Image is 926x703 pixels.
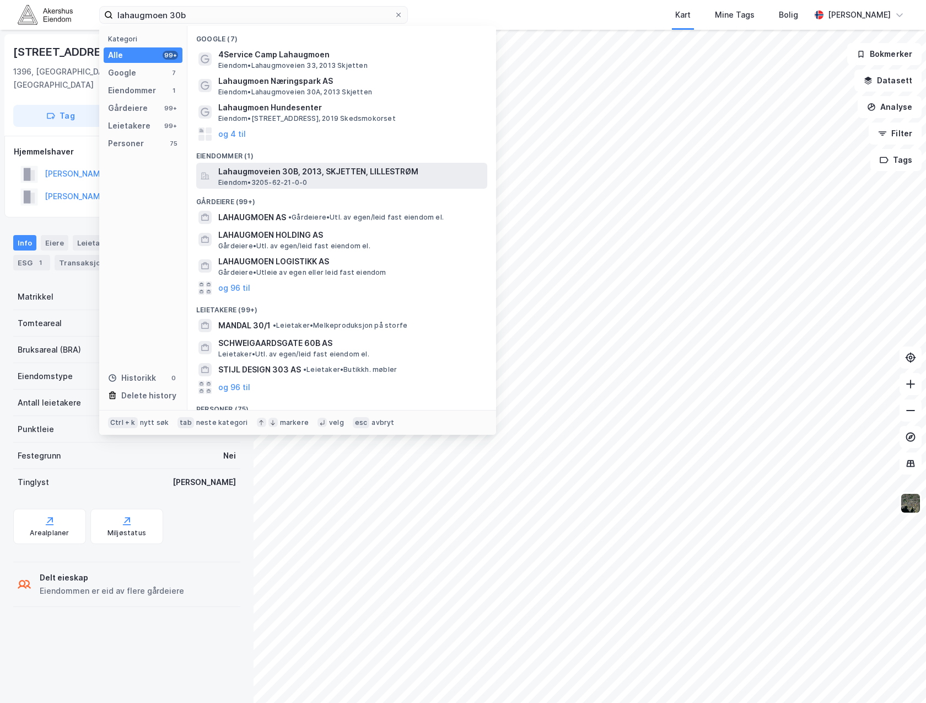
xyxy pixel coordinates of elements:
span: LAHAUGMOEN HOLDING AS [218,228,483,242]
button: Bokmerker [847,43,922,65]
span: 4Service Camp Lahaugmoen [218,48,483,61]
div: Google (7) [187,26,496,46]
div: Eiere [41,235,68,251]
div: nytt søk [140,418,169,427]
div: Google [108,66,136,79]
div: Miljøstatus [107,529,146,537]
span: • [303,365,306,374]
div: Gårdeiere [108,102,148,115]
span: Lahaugmoen Hundesenter [218,101,483,114]
div: Info [13,235,36,251]
span: Eiendom • Lahaugmoveien 33, 2013 Skjetten [218,61,368,70]
div: Arealplaner [30,529,69,537]
div: Transaksjoner [55,255,131,270]
img: 9k= [900,493,921,514]
div: 99+ [163,121,178,130]
span: Leietaker • Melkeproduksjon på storfe [273,321,407,330]
div: neste kategori [196,418,248,427]
div: Eiendomstype [18,370,73,383]
div: avbryt [372,418,394,427]
img: akershus-eiendom-logo.9091f326c980b4bce74ccdd9f866810c.svg [18,5,73,24]
div: [PERSON_NAME] [828,8,891,22]
div: Hjemmelshaver [14,145,240,158]
div: esc [353,417,370,428]
div: Ctrl + k [108,417,138,428]
div: tab [177,417,194,428]
span: Gårdeiere • Utl. av egen/leid fast eiendom el. [218,242,370,251]
button: Analyse [858,96,922,118]
div: ESG [13,255,50,270]
div: Leietakere (99+) [187,297,496,317]
div: Kart [675,8,691,22]
span: MANDAL 30/1 [218,319,271,332]
div: 1 [35,257,46,268]
div: Eiendommer (1) [187,143,496,163]
span: LAHAUGMOEN LOGISTIKK AS [218,255,483,268]
span: LAHAUGMOEN AS [218,211,286,224]
div: Gårdeiere (99+) [187,189,496,209]
div: Leietakere [108,119,150,132]
span: SCHWEIGAARDSGATE 60B AS [218,337,483,350]
div: Punktleie [18,423,54,436]
div: [STREET_ADDRESS] [13,43,121,61]
div: markere [280,418,309,427]
button: Tag [13,105,108,127]
div: Delt eieskap [40,571,184,584]
div: 99+ [163,104,178,113]
div: Tinglyst [18,476,49,489]
span: Gårdeiere • Utleie av egen eller leid fast eiendom [218,268,386,277]
span: Leietaker • Butikkh. møbler [303,365,397,374]
div: Historikk [108,371,156,385]
div: Leietakere [73,235,121,251]
div: Alle [108,49,123,62]
button: og 96 til [218,381,250,394]
div: Personer (75) [187,396,496,416]
iframe: Chat Widget [871,650,926,703]
span: Eiendom • Lahaugmoveien 30A, 2013 Skjetten [218,88,372,97]
span: Lahaugmoen Næringspark AS [218,74,483,88]
span: Eiendom • 3205-62-21-0-0 [218,178,307,187]
button: Datasett [854,70,922,92]
button: Filter [869,123,922,145]
span: Leietaker • Utl. av egen/leid fast eiendom el. [218,350,369,359]
span: Eiendom • [STREET_ADDRESS], 2019 Skedsmokorset [218,114,396,123]
div: 1396, [GEOGRAPHIC_DATA], [GEOGRAPHIC_DATA] [13,65,189,92]
input: Søk på adresse, matrikkel, gårdeiere, leietakere eller personer [113,7,394,23]
span: STIJL DESIGN 303 AS [218,363,301,376]
div: Kontrollprogram for chat [871,650,926,703]
div: Personer [108,137,144,150]
div: 1 [169,86,178,95]
div: Matrikkel [18,290,53,303]
div: 75 [169,139,178,148]
span: Gårdeiere • Utl. av egen/leid fast eiendom el. [288,213,444,222]
div: Tomteareal [18,317,62,330]
span: • [273,321,276,329]
div: Bolig [779,8,798,22]
div: velg [329,418,344,427]
div: 7 [169,68,178,77]
div: Mine Tags [715,8,755,22]
div: 99+ [163,51,178,60]
div: 0 [169,374,178,382]
div: Antall leietakere [18,396,81,409]
div: [PERSON_NAME] [173,476,236,489]
div: Eiendommer [108,84,156,97]
div: Kategori [108,35,182,43]
div: Delete history [121,389,176,402]
button: Tags [870,149,922,171]
div: Nei [223,449,236,462]
div: Eiendommen er eid av flere gårdeiere [40,584,184,598]
div: Bruksareal (BRA) [18,343,81,356]
button: og 96 til [218,281,250,295]
span: • [288,213,292,221]
div: Festegrunn [18,449,61,462]
span: Lahaugmoveien 30B, 2013, SKJETTEN, LILLESTRØM [218,165,483,178]
button: og 4 til [218,127,246,141]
